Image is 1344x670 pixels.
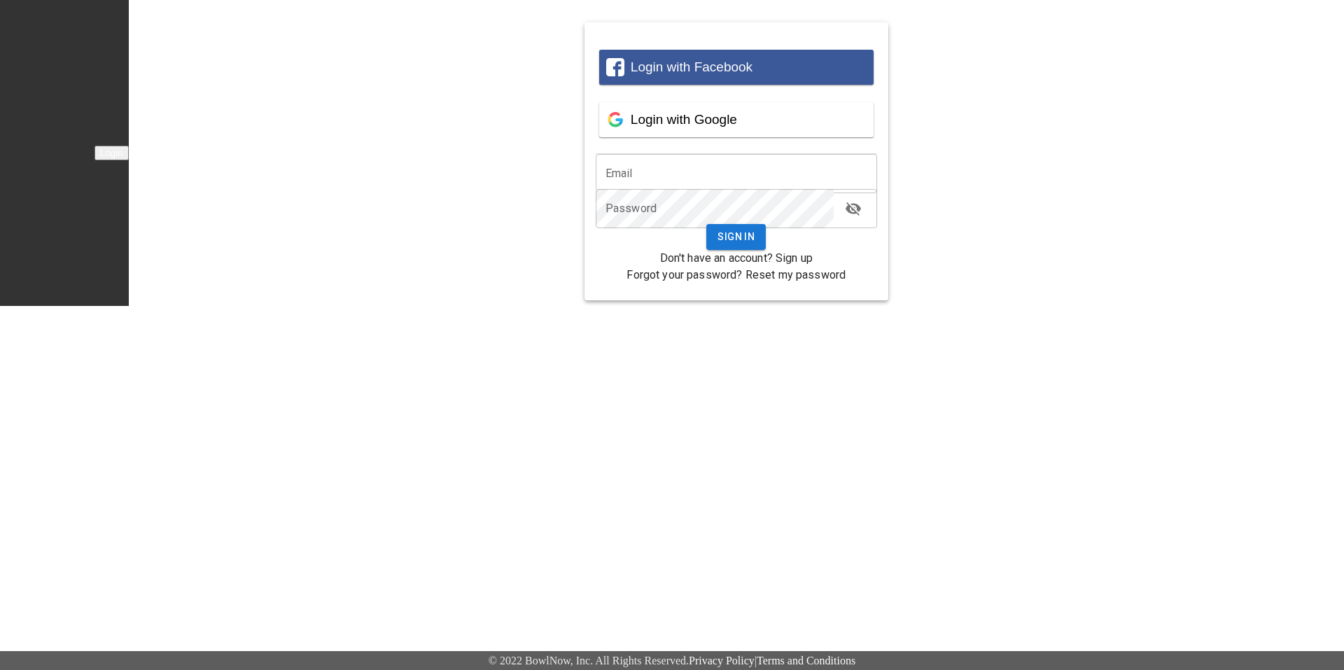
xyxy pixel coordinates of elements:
[689,655,755,666] a: Privacy Policy
[599,50,874,85] button: Login with Facebook
[489,655,689,666] span: © 2022 BowlNow, Inc. All Rights Reserved.
[7,144,84,158] img: logo
[839,195,867,223] button: toggle password visibility
[706,224,766,250] button: Sign In
[599,102,874,137] button: Login with Google
[94,146,129,160] button: Login
[745,268,846,281] a: Reset my password
[757,655,855,666] a: Terms and Conditions
[596,250,877,267] p: Don't have an account?
[596,267,877,284] p: Forgot your password?
[631,60,752,74] span: Login with Facebook
[631,112,737,127] span: Login with Google
[776,251,813,265] a: Sign up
